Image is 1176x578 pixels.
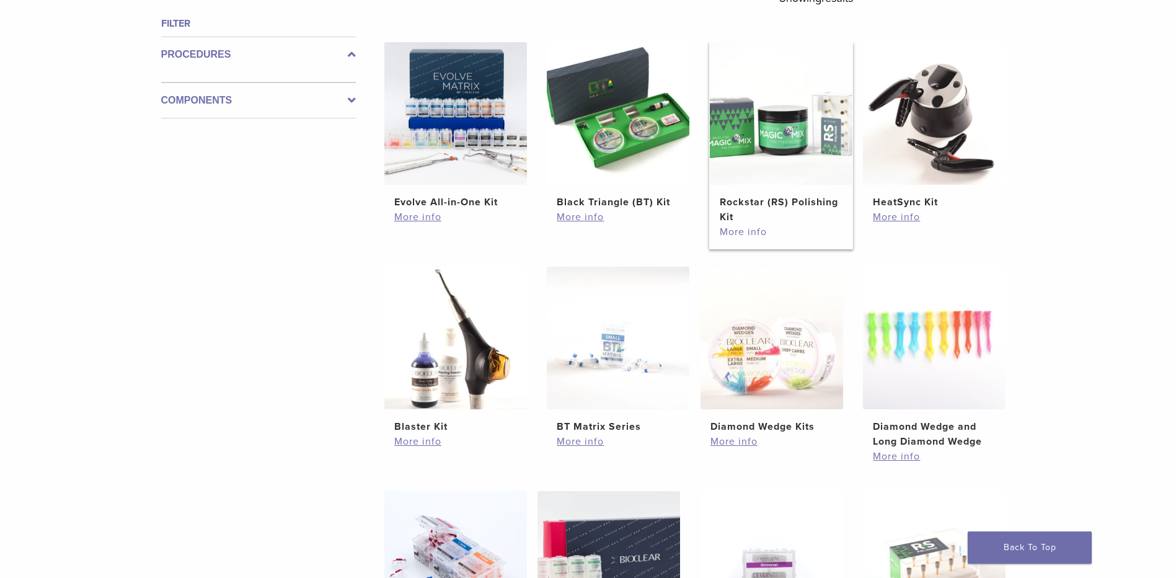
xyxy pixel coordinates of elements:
a: Diamond Wedge and Long Diamond WedgeDiamond Wedge and Long Diamond Wedge [862,267,1007,449]
a: Back To Top [968,531,1092,564]
h2: BT Matrix Series [557,419,679,434]
a: More info [720,225,842,239]
a: More info [557,434,679,449]
h2: Diamond Wedge and Long Diamond Wedge [873,419,996,449]
a: HeatSync KitHeatSync Kit [862,42,1007,210]
img: Evolve All-in-One Kit [384,42,527,185]
h2: Blaster Kit [394,419,517,434]
img: Rockstar (RS) Polishing Kit [710,42,852,185]
h2: Black Triangle (BT) Kit [557,195,679,210]
img: HeatSync Kit [863,42,1006,185]
h2: Diamond Wedge Kits [710,419,833,434]
h2: HeatSync Kit [873,195,996,210]
a: BT Matrix SeriesBT Matrix Series [546,267,691,434]
h2: Evolve All-in-One Kit [394,195,517,210]
img: Blaster Kit [384,267,527,409]
h4: Filter [161,16,356,31]
label: Procedures [161,47,356,62]
a: More info [394,434,517,449]
a: Evolve All-in-One KitEvolve All-in-One Kit [384,42,528,210]
a: Rockstar (RS) Polishing KitRockstar (RS) Polishing Kit [709,42,854,225]
a: Diamond Wedge KitsDiamond Wedge Kits [700,267,844,434]
a: More info [394,210,517,225]
a: Black Triangle (BT) KitBlack Triangle (BT) Kit [546,42,691,210]
a: More info [873,210,996,225]
a: Blaster KitBlaster Kit [384,267,528,434]
label: Components [161,93,356,108]
img: Diamond Wedge and Long Diamond Wedge [863,267,1006,409]
a: More info [873,449,996,464]
a: More info [557,210,679,225]
img: Black Triangle (BT) Kit [547,42,689,185]
img: Diamond Wedge Kits [701,267,843,409]
h2: Rockstar (RS) Polishing Kit [720,195,842,225]
a: More info [710,434,833,449]
img: BT Matrix Series [547,267,689,409]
